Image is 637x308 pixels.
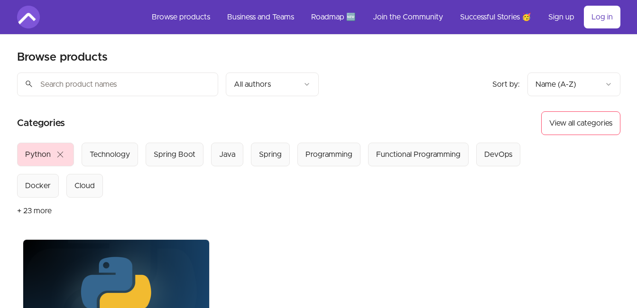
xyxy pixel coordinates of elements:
div: Python [25,149,51,160]
button: Filter by author [226,72,319,96]
div: Java [219,149,235,160]
div: Cloud [74,180,95,191]
div: Docker [25,180,51,191]
img: Amigoscode logo [17,6,40,28]
a: Business and Teams [220,6,302,28]
a: Roadmap 🆕 [304,6,363,28]
div: Spring [259,149,282,160]
a: Sign up [541,6,582,28]
div: DevOps [484,149,512,160]
button: + 23 more [17,198,52,224]
div: Programming [305,149,352,160]
a: Log in [584,6,620,28]
input: Search product names [17,72,218,96]
a: Browse products [144,6,218,28]
span: close [55,149,66,160]
nav: Main [144,6,620,28]
a: Join the Community [365,6,451,28]
div: Spring Boot [154,149,195,160]
button: Product sort options [527,72,620,96]
a: Successful Stories 🥳 [452,6,539,28]
button: View all categories [541,111,620,135]
h2: Categories [17,111,65,135]
div: Functional Programming [376,149,461,160]
div: Technology [90,149,130,160]
span: search [25,77,33,91]
h1: Browse products [17,50,108,65]
span: Sort by: [492,81,520,88]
